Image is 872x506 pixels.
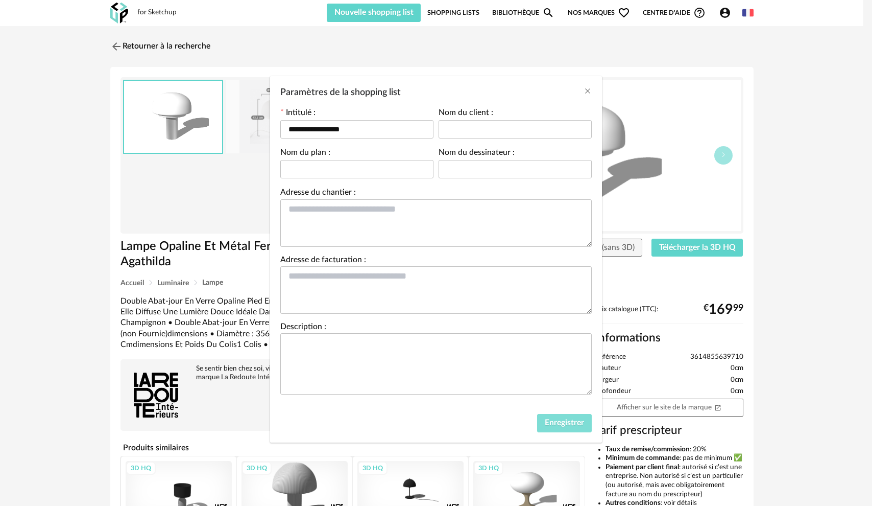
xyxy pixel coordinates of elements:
[270,76,602,443] div: Paramètres de la shopping list
[439,109,493,119] label: Nom du client :
[280,256,366,266] label: Adresse de facturation :
[280,149,330,159] label: Nom du plan :
[537,414,592,432] button: Enregistrer
[280,323,326,333] label: Description :
[280,88,401,97] span: Paramètres de la shopping list
[280,109,316,119] label: Intitulé :
[545,419,584,427] span: Enregistrer
[280,189,356,199] label: Adresse du chantier :
[584,86,592,97] button: Close
[439,149,515,159] label: Nom du dessinateur :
